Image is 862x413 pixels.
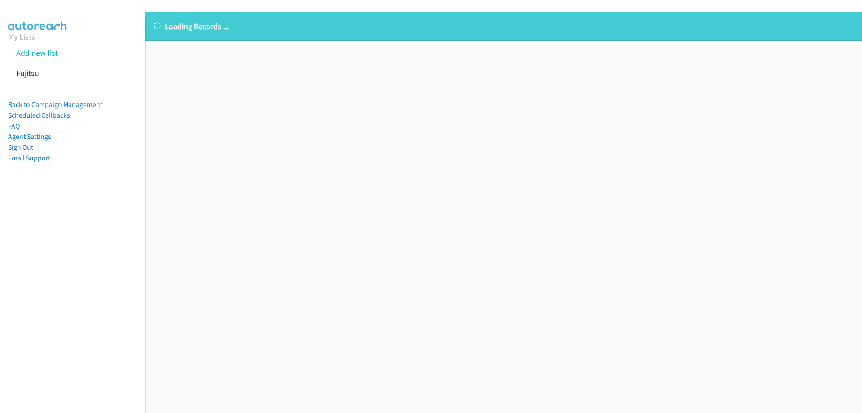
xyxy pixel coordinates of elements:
[16,48,58,58] a: Add new list
[8,154,50,162] a: Email Support
[8,100,102,109] a: Back to Campaign Management
[8,111,70,120] a: Scheduled Callbacks
[8,31,35,42] a: My Lists
[16,68,39,78] a: Fujitsu
[154,20,854,32] p: Loading Records ...
[8,122,20,130] a: FAQ
[8,132,51,141] a: Agent Settings
[8,143,33,151] a: Sign Out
